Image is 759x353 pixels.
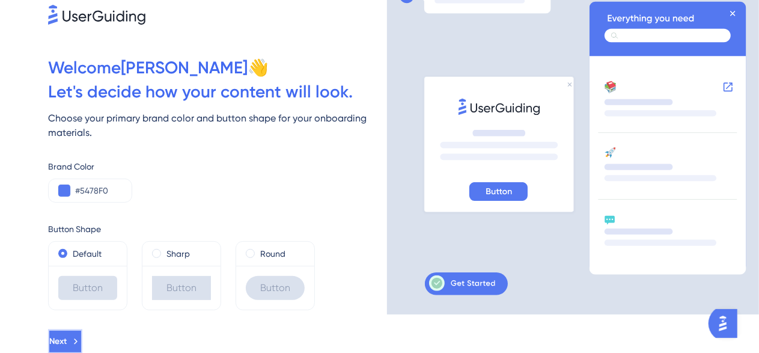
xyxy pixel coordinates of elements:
[166,247,190,261] label: Sharp
[48,159,387,174] div: Brand Color
[48,222,387,236] div: Button Shape
[58,276,117,300] div: Button
[260,247,285,261] label: Round
[48,111,387,140] div: Choose your primary brand color and button shape for your onboarding materials.
[48,80,387,104] div: Let ' s decide how your content will look.
[709,305,745,342] iframe: UserGuiding AI Assistant Launcher
[48,56,387,80] div: Welcome [PERSON_NAME] 👋
[246,276,305,300] div: Button
[152,276,211,300] div: Button
[49,334,67,349] span: Next
[73,247,102,261] label: Default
